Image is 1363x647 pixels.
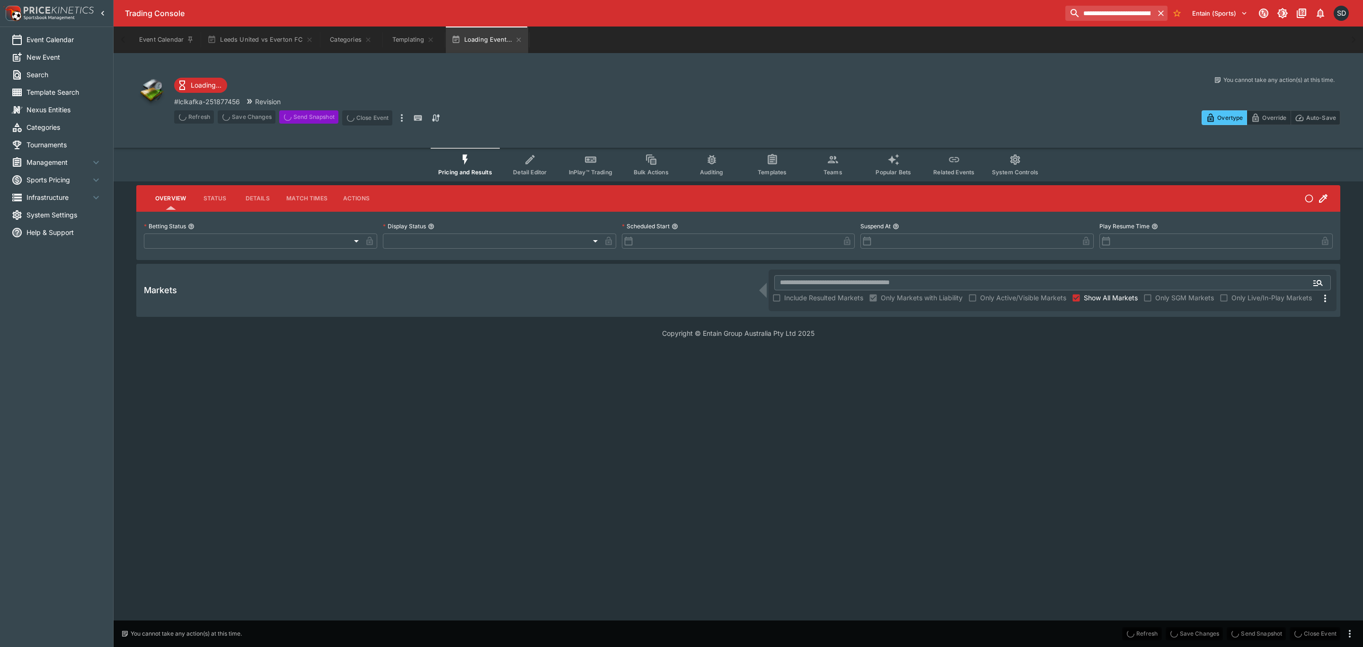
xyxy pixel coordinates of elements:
[1262,113,1286,123] p: Override
[1202,110,1340,125] div: Start From
[27,87,102,97] span: Template Search
[188,223,195,230] button: Betting Status
[1319,293,1331,304] svg: More
[1310,274,1327,291] button: Open
[27,70,102,80] span: Search
[202,27,319,53] button: Leeds United vs Everton FC
[27,175,90,185] span: Sports Pricing
[1155,293,1214,303] span: Only SGM Markets
[622,222,670,230] p: Scheduled Start
[1217,113,1243,123] p: Overtype
[27,192,90,202] span: Infrastructure
[24,7,94,14] img: PriceKinetics
[383,222,426,230] p: Display Status
[1169,6,1185,21] button: No Bookmarks
[27,157,90,167] span: Management
[823,169,842,176] span: Teams
[396,110,407,126] button: more
[1334,6,1349,21] div: Scott Dowdall
[3,4,22,23] img: PriceKinetics Logo
[980,293,1066,303] span: Only Active/Visible Markets
[438,169,492,176] span: Pricing and Results
[1331,3,1352,24] button: Scott Dowdall
[431,148,1046,181] div: Event type filters
[27,52,102,62] span: New Event
[672,223,678,230] button: Scheduled Start
[1202,110,1247,125] button: Overtype
[700,169,723,176] span: Auditing
[133,27,200,53] button: Event Calendar
[191,80,221,90] p: Loading...
[194,187,236,210] button: Status
[1231,293,1312,303] span: Only Live/In-Play Markets
[634,169,669,176] span: Bulk Actions
[27,227,102,237] span: Help & Support
[1084,293,1138,303] span: Show All Markets
[1065,6,1154,21] input: search
[860,222,891,230] p: Suspend At
[27,35,102,45] span: Event Calendar
[992,169,1038,176] span: System Controls
[1344,628,1355,639] button: more
[27,122,102,132] span: Categories
[876,169,911,176] span: Popular Bets
[569,169,612,176] span: InPlay™ Trading
[148,187,194,210] button: Overview
[27,105,102,115] span: Nexus Entities
[24,16,75,20] img: Sportsbook Management
[1274,5,1291,22] button: Toggle light/dark mode
[1151,223,1158,230] button: Play Resume Time
[144,285,177,296] h5: Markets
[933,169,974,176] span: Related Events
[1255,5,1272,22] button: Connected to PK
[1247,110,1291,125] button: Override
[784,293,863,303] span: Include Resulted Markets
[513,169,547,176] span: Detail Editor
[1293,5,1310,22] button: Documentation
[1186,6,1253,21] button: Select Tenant
[1099,222,1150,230] p: Play Resume Time
[131,629,242,638] p: You cannot take any action(s) at this time.
[335,187,378,210] button: Actions
[1223,76,1335,84] p: You cannot take any action(s) at this time.
[1291,110,1340,125] button: Auto-Save
[383,27,444,53] button: Templating
[125,9,1062,18] div: Trading Console
[174,97,240,107] p: Copy To Clipboard
[27,140,102,150] span: Tournaments
[881,293,963,303] span: Only Markets with Liability
[321,27,381,53] button: Categories
[446,27,529,53] button: Loading Event...
[114,328,1363,338] p: Copyright © Entain Group Australia Pty Ltd 2025
[255,97,281,107] p: Revision
[1312,5,1329,22] button: Notifications
[136,76,167,106] img: other.png
[1306,113,1336,123] p: Auto-Save
[893,223,899,230] button: Suspend At
[428,223,434,230] button: Display Status
[236,187,279,210] button: Details
[758,169,787,176] span: Templates
[27,210,102,220] span: System Settings
[144,222,186,230] p: Betting Status
[279,187,335,210] button: Match Times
